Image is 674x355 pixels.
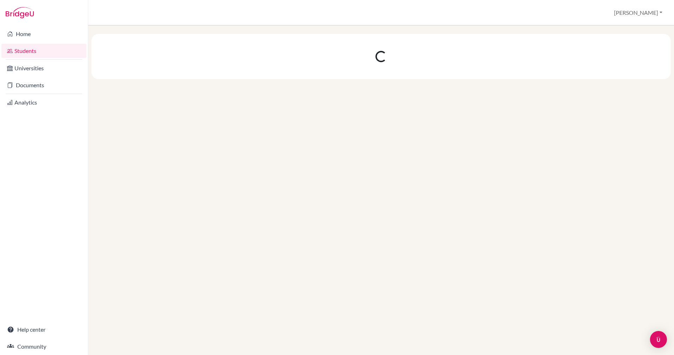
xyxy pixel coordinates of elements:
a: Universities [1,61,86,75]
img: Bridge-U [6,7,34,18]
a: Help center [1,323,86,337]
a: Students [1,44,86,58]
a: Documents [1,78,86,92]
a: Analytics [1,95,86,110]
a: Community [1,339,86,354]
button: [PERSON_NAME] [611,6,666,19]
div: Open Intercom Messenger [650,331,667,348]
a: Home [1,27,86,41]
